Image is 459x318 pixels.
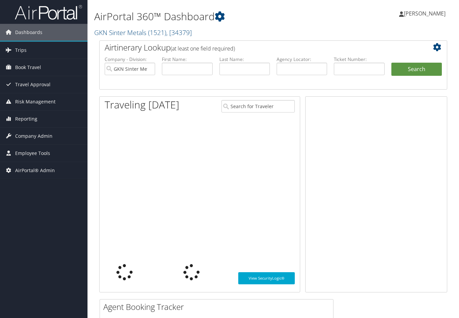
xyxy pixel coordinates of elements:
h2: Airtinerary Lookup [105,42,413,53]
span: [PERSON_NAME] [404,10,446,17]
h1: AirPortal 360™ Dashboard [94,9,333,24]
label: Last Name: [219,56,270,63]
span: AirPortal® Admin [15,162,55,179]
span: Book Travel [15,59,41,76]
a: [PERSON_NAME] [399,3,452,24]
a: View SecurityLogic® [238,272,295,284]
span: , [ 34379 ] [166,28,192,37]
span: Dashboards [15,24,42,41]
button: Search [391,63,442,76]
label: Company - Division: [105,56,155,63]
h2: Agent Booking Tracker [103,301,333,313]
label: Ticket Number: [334,56,384,63]
span: (at least one field required) [171,45,235,52]
label: Agency Locator: [277,56,327,63]
img: airportal-logo.png [15,4,82,20]
span: Reporting [15,110,37,127]
h1: Traveling [DATE] [105,98,179,112]
span: Company Admin [15,128,52,145]
span: ( 1521 ) [148,28,166,37]
span: Employee Tools [15,145,50,162]
span: Trips [15,42,27,59]
span: Travel Approval [15,76,50,93]
label: First Name: [162,56,212,63]
a: GKN Sinter Metals [94,28,192,37]
input: Search for Traveler [221,100,295,113]
span: Risk Management [15,93,56,110]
